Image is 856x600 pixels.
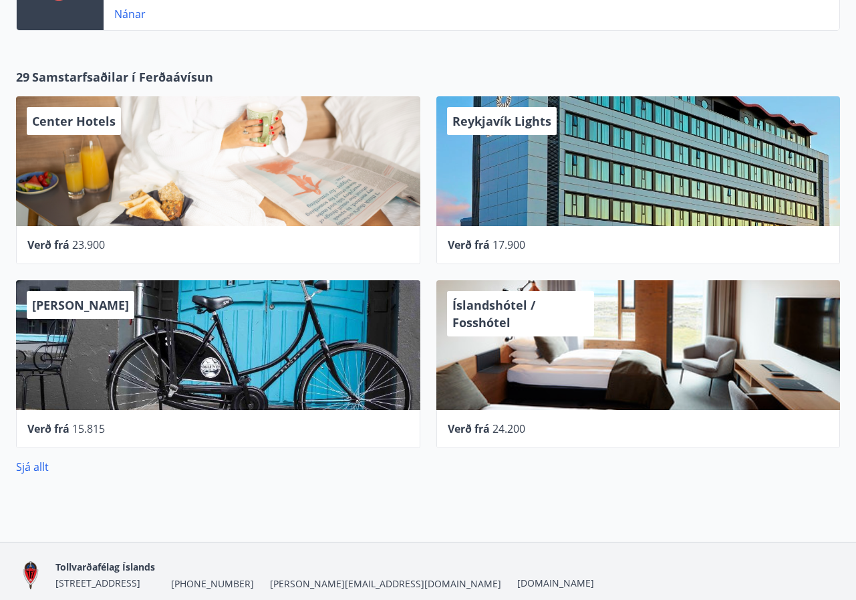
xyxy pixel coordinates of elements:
[55,577,140,589] span: [STREET_ADDRESS]
[448,237,490,252] span: Verð frá
[32,113,116,129] span: Center Hotels
[270,577,501,591] span: [PERSON_NAME][EMAIL_ADDRESS][DOMAIN_NAME]
[171,577,254,591] span: [PHONE_NUMBER]
[72,237,105,252] span: 23.900
[517,577,594,589] a: [DOMAIN_NAME]
[448,421,490,436] span: Verð frá
[72,421,105,436] span: 15.815
[55,561,155,573] span: Tollvarðafélag Íslands
[16,460,49,474] a: Sjá allt
[492,421,525,436] span: 24.200
[16,68,29,86] span: 29
[492,237,525,252] span: 17.900
[452,297,535,330] span: Íslandshótel / Fosshótel
[114,7,146,21] a: Nánar
[27,421,69,436] span: Verð frá
[452,113,551,129] span: Reykjavík Lights
[16,561,45,589] img: gNGvRfkBpV9U19LDnqSDIKdSC1DjkwNjNalYspOh.png
[27,237,69,252] span: Verð frá
[32,297,129,313] span: [PERSON_NAME]
[32,68,213,86] span: Samstarfsaðilar í Ferðaávísun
